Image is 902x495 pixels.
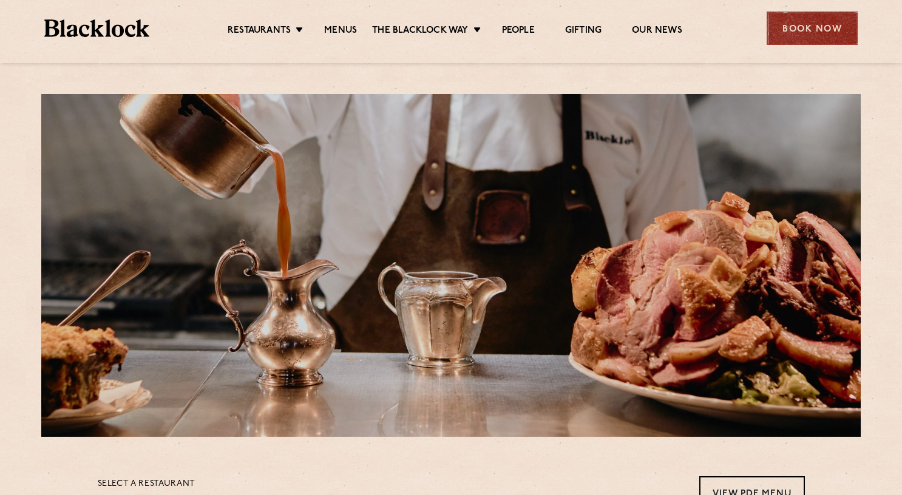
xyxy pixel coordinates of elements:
img: BL_Textured_Logo-footer-cropped.svg [44,19,149,37]
a: Restaurants [228,25,291,38]
p: Select a restaurant [98,476,239,492]
div: Book Now [767,12,858,45]
a: Menus [324,25,357,38]
a: The Blacklock Way [372,25,468,38]
a: Our News [632,25,682,38]
a: Gifting [565,25,602,38]
a: People [502,25,535,38]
